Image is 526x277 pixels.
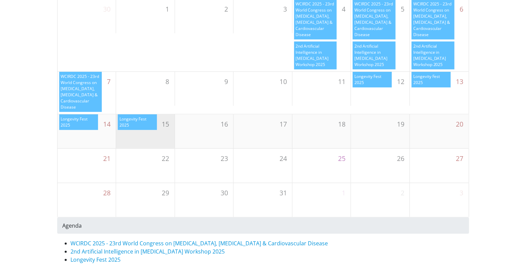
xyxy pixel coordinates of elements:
[103,188,111,198] span: 28
[412,72,451,87] div: Longevity Fest 2025
[342,4,346,14] span: 4
[221,119,228,129] span: 16
[456,77,463,87] span: 13
[71,240,328,247] a: WCIRDC 2025 - 23rd World Congress on [MEDICAL_DATA], [MEDICAL_DATA] & Cardiovascular Disease
[59,114,98,130] div: Longevity Fest 2025
[280,188,287,198] span: 31
[338,77,346,87] span: 11
[460,4,463,14] span: 6
[353,72,392,87] div: Longevity Fest 2025
[221,154,228,164] span: 23
[166,4,170,14] span: 1
[412,42,455,71] a: 2nd Artificial Intelligence in [MEDICAL_DATA] Workshop 2025
[166,77,170,87] span: 8
[456,154,463,164] span: 27
[59,72,102,114] a: WCIRDC 2025 - 23rd World Congress on [MEDICAL_DATA], [MEDICAL_DATA] & Cardiovascular Disease
[401,188,404,198] span: 2
[397,119,404,129] span: 19
[224,4,228,14] span: 2
[294,42,337,69] div: 2nd Artificial Intelligence in [MEDICAL_DATA] Workshop 2025
[456,119,463,129] span: 20
[71,256,121,263] a: Longevity Fest 2025
[353,72,392,89] a: Longevity Fest 2025
[162,119,170,129] span: 15
[294,42,337,71] a: 2nd Artificial Intelligence in [MEDICAL_DATA] Workshop 2025
[460,188,463,198] span: 3
[103,4,111,14] span: 30
[338,154,346,164] span: 25
[280,77,287,87] span: 10
[280,154,287,164] span: 24
[103,154,111,164] span: 21
[338,119,346,129] span: 18
[118,114,157,132] a: Longevity Fest 2025
[412,72,451,89] a: Longevity Fest 2025
[280,119,287,129] span: 17
[397,77,404,87] span: 12
[57,217,469,234] div: Agenda
[353,42,396,71] a: 2nd Artificial Intelligence in [MEDICAL_DATA] Workshop 2025
[59,114,98,132] a: Longevity Fest 2025
[342,188,346,198] span: 1
[401,4,404,14] span: 5
[103,119,111,129] span: 14
[283,4,287,14] span: 3
[162,188,170,198] span: 29
[162,154,170,164] span: 22
[397,154,404,164] span: 26
[107,77,111,87] span: 7
[118,114,157,130] div: Longevity Fest 2025
[224,77,228,87] span: 9
[353,42,396,69] div: 2nd Artificial Intelligence in [MEDICAL_DATA] Workshop 2025
[71,248,225,255] a: 2nd Artificial Intelligence in [MEDICAL_DATA] Workshop 2025
[59,72,102,112] div: WCIRDC 2025 - 23rd World Congress on [MEDICAL_DATA], [MEDICAL_DATA] & Cardiovascular Disease
[412,42,455,69] div: 2nd Artificial Intelligence in [MEDICAL_DATA] Workshop 2025
[221,188,228,198] span: 30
